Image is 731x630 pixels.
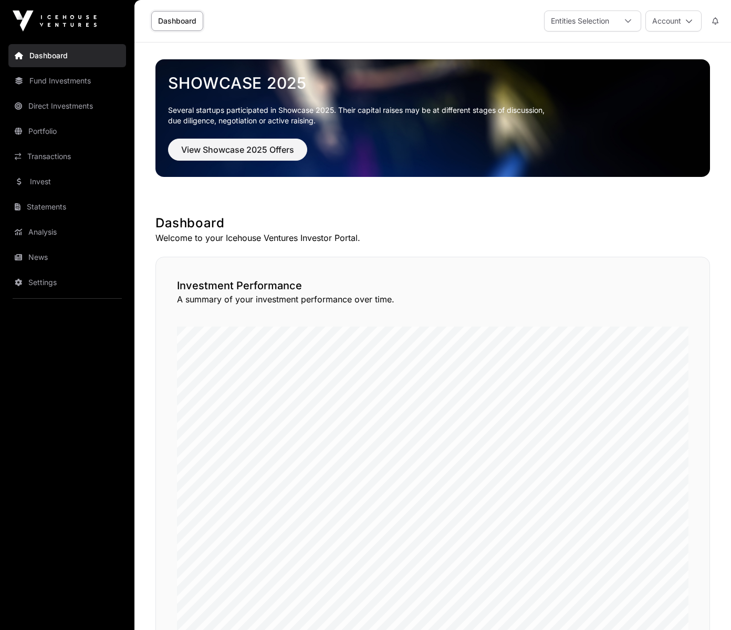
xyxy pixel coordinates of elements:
a: Portfolio [8,120,126,143]
a: Analysis [8,220,126,244]
span: View Showcase 2025 Offers [181,143,294,156]
a: Settings [8,271,126,294]
a: Fund Investments [8,69,126,92]
div: Entities Selection [545,11,615,31]
a: Direct Investments [8,94,126,118]
a: Showcase 2025 [168,73,697,92]
p: Welcome to your Icehouse Ventures Investor Portal. [155,232,710,244]
p: Several startups participated in Showcase 2025. Their capital raises may be at different stages o... [168,105,697,126]
a: Invest [8,170,126,193]
img: Showcase 2025 [155,59,710,177]
a: View Showcase 2025 Offers [168,149,307,160]
h2: Investment Performance [177,278,688,293]
h1: Dashboard [155,215,710,232]
a: Statements [8,195,126,218]
p: A summary of your investment performance over time. [177,293,688,306]
img: Icehouse Ventures Logo [13,10,97,31]
a: Dashboard [151,11,203,31]
a: Transactions [8,145,126,168]
iframe: Chat Widget [678,580,731,630]
button: Account [645,10,702,31]
a: News [8,246,126,269]
a: Dashboard [8,44,126,67]
button: View Showcase 2025 Offers [168,139,307,161]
